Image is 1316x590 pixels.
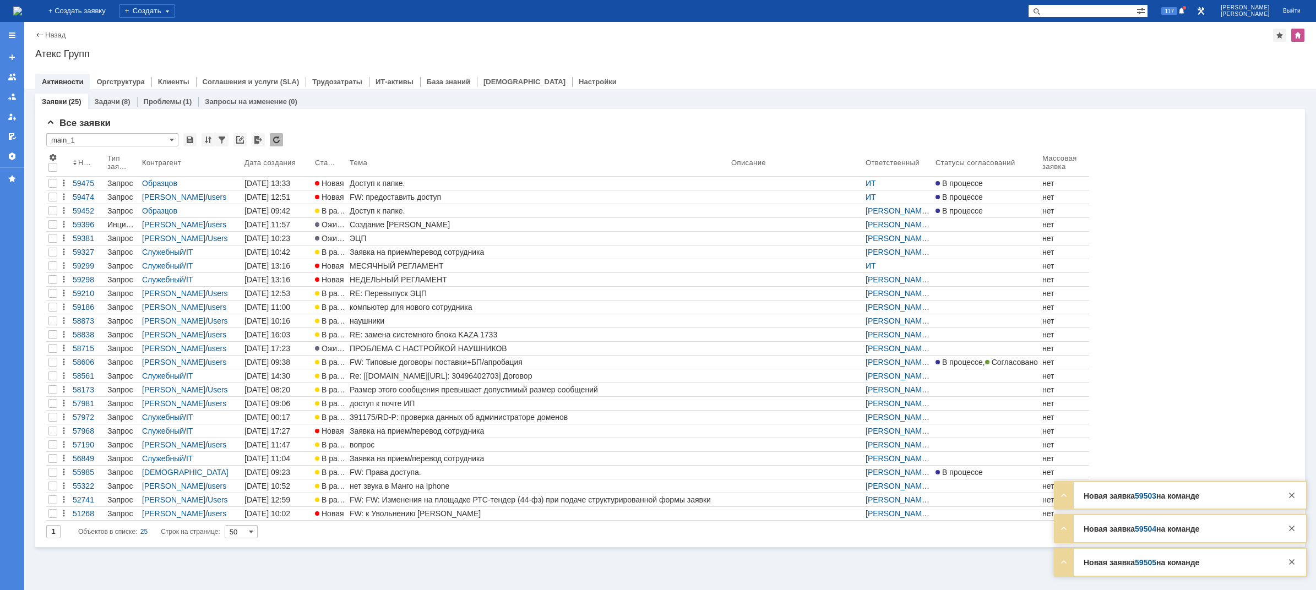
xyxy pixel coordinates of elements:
div: Обновлять список [270,133,283,146]
a: [DATE] 12:51 [242,190,313,204]
div: FW: предоставить доступ [350,193,727,201]
span: [PERSON_NAME] [1221,4,1270,11]
div: Фильтрация... [215,133,229,146]
a: 59298 [70,273,105,286]
span: В процессе [936,358,983,367]
div: [DATE] 16:03 [244,330,290,339]
div: [DATE] 09:38 [244,358,290,367]
div: Скопировать ссылку на список [233,133,247,146]
div: Массовая заявка [1042,154,1078,171]
a: НЕДЕЛЬНЫЙ РЕГЛАМЕНТ [347,273,729,286]
a: В работе [313,314,347,327]
a: [PERSON_NAME] [866,220,929,229]
a: [DATE] 09:38 [242,356,313,369]
div: Запрос на обслуживание [107,358,138,367]
div: [DATE] 12:51 [244,193,290,201]
div: RE: замена системного блока KAZA 1733 [350,330,727,339]
a: Доступ к папке. [347,177,729,190]
div: 58173 [73,385,103,394]
a: ИТ [866,261,876,270]
a: [DATE] 13:33 [242,177,313,190]
a: 58606 [70,356,105,369]
a: IT [186,261,193,270]
span: [PERSON_NAME] [1221,11,1270,18]
div: Инцидент [107,220,138,229]
a: В работе [313,328,347,341]
div: [DATE] 11:57 [244,220,290,229]
span: В процессе [936,179,983,188]
div: Сортировка... [202,133,215,146]
a: Служебный [142,372,184,380]
a: [DATE] 14:30 [242,369,313,383]
a: Users [208,385,228,394]
a: Запросы на изменение [205,97,287,106]
a: Мои заявки [3,108,21,125]
div: Номер [78,159,94,167]
a: Клиенты [158,78,189,86]
div: Экспорт списка [252,133,265,146]
a: Запрос на обслуживание [105,273,140,286]
a: нет [1040,259,1089,272]
a: Новая [313,190,347,204]
a: Запрос на обслуживание [105,177,140,190]
a: Доступ к папке. [347,204,729,217]
a: Запрос на обслуживание [105,328,140,341]
a: компьютер для нового сотрудника [347,301,729,314]
div: 58715 [73,344,103,353]
div: [DATE] 13:33 [244,179,290,188]
div: наушники [350,316,727,325]
img: logo [13,7,22,15]
a: Трудозатраты [312,78,362,86]
span: В работе [315,330,354,339]
th: Ответственный [863,151,933,177]
a: 59210 [70,287,105,300]
a: Запрос на обслуживание [105,397,140,410]
div: Дата создания [244,159,298,167]
a: [DATE] 09:42 [242,204,313,217]
a: [PERSON_NAME] [142,358,205,367]
a: Инцидент [105,218,140,231]
a: Служебный [142,261,184,270]
a: users [208,358,226,367]
div: компьютер для нового сотрудника [350,303,727,312]
div: 59475 [73,179,103,188]
div: Запрос на обслуживание [107,344,138,353]
a: В процессе,Согласовано [933,356,1040,369]
div: нет [1042,316,1087,325]
div: нет [1042,193,1087,201]
a: нет [1040,218,1089,231]
div: Доступ к папке. [350,206,727,215]
a: [PERSON_NAME] [866,344,929,353]
a: Служебный [142,275,184,284]
a: Запрос на обслуживание [105,369,140,383]
a: [DATE] 17:23 [242,342,313,355]
a: [DATE] 11:57 [242,218,313,231]
div: Тема [350,159,368,167]
a: 59474 [70,190,105,204]
div: нет [1042,248,1087,256]
div: Запрос на обслуживание [107,275,138,284]
a: ИТ-активы [376,78,414,86]
div: МЕСЯЧНЫЙ РЕГЛАМЕНТ [350,261,727,270]
div: FW: Типовые договоры поставки+БП/апробация [350,358,727,367]
div: Ответственный [866,159,921,167]
a: users [208,303,226,312]
a: [PERSON_NAME] [142,234,205,243]
a: Запрос на обслуживание [105,314,140,327]
a: Новая [313,259,347,272]
a: Новая [313,177,347,190]
a: 59452 [70,204,105,217]
a: Создать заявку [3,48,21,66]
a: нет [1040,301,1089,314]
span: Ожидает ответа контрагента [315,220,424,229]
a: [PERSON_NAME] [866,385,929,394]
a: В работе [313,245,347,259]
a: 59327 [70,245,105,259]
div: 59474 [73,193,103,201]
a: нет [1040,287,1089,300]
div: [DATE] 11:00 [244,303,290,312]
div: нет [1042,179,1087,188]
a: users [208,344,226,353]
a: Users [208,316,228,325]
a: Создание [PERSON_NAME] [347,218,729,231]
